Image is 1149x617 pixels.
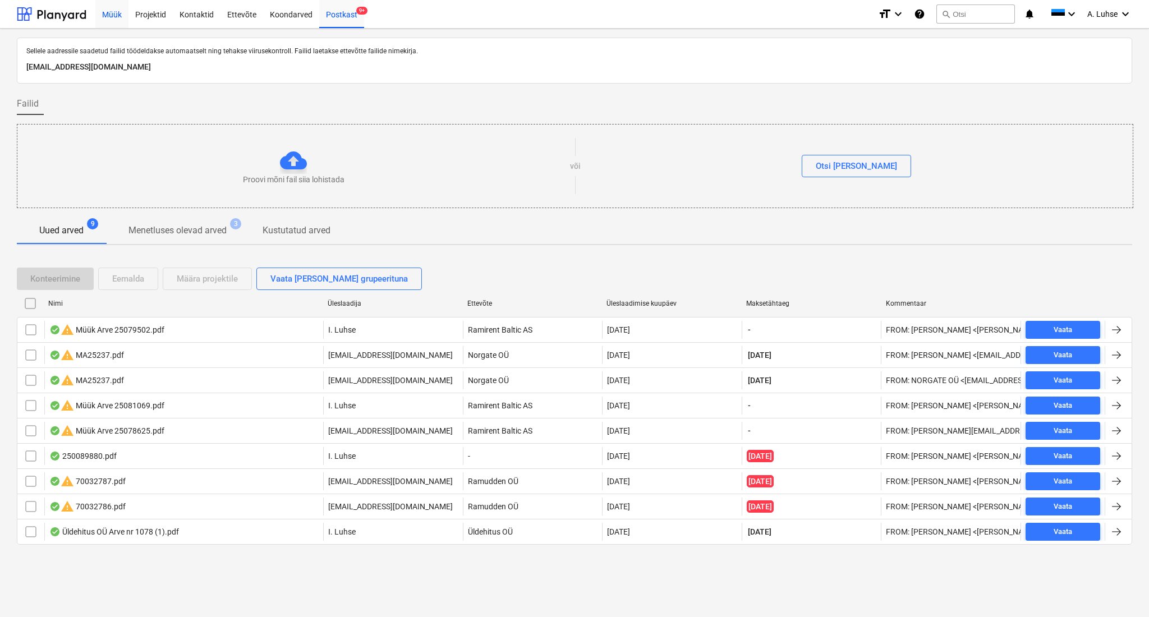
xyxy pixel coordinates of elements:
div: Norgate OÜ [463,371,603,389]
div: MA25237.pdf [49,374,124,387]
p: [EMAIL_ADDRESS][DOMAIN_NAME] [328,425,453,436]
div: [DATE] [607,502,630,511]
span: - [747,425,752,436]
span: warning [61,348,74,362]
div: Ramirent Baltic AS [463,397,603,415]
div: Vaata [1054,399,1072,412]
button: Vaata [1026,498,1100,515]
span: [DATE] [747,475,774,487]
iframe: Chat Widget [1093,563,1149,617]
p: Proovi mõni fail siia lohistada [243,174,344,185]
div: Müük Arve 25081069.pdf [49,399,164,412]
div: Vaata [1054,475,1072,488]
div: Ramudden OÜ [463,472,603,490]
div: Andmed failist loetud [49,527,61,536]
p: Kustutatud arved [263,224,330,237]
div: Müük Arve 25079502.pdf [49,323,164,337]
span: Failid [17,97,39,110]
div: Andmed failist loetud [49,376,61,385]
button: Vaata [PERSON_NAME] grupeerituna [256,268,422,290]
i: notifications [1024,7,1035,21]
div: Andmed failist loetud [49,502,61,511]
p: [EMAIL_ADDRESS][DOMAIN_NAME] [328,375,453,386]
p: I. Luhse [328,526,356,537]
div: Nimi [48,300,319,307]
div: Üldehitus OÜ [463,523,603,541]
div: [DATE] [607,401,630,410]
span: warning [61,500,74,513]
button: Vaata [1026,472,1100,490]
span: A. Luhse [1087,10,1118,19]
p: Sellele aadressile saadetud failid töödeldakse automaatselt ning tehakse viirusekontroll. Failid ... [26,47,1123,56]
div: Vaata [1054,526,1072,538]
p: I. Luhse [328,324,356,335]
div: Üldehitus OÜ Arve nr 1078 (1).pdf [49,527,179,536]
p: Uued arved [39,224,84,237]
i: format_size [878,7,891,21]
div: [DATE] [607,452,630,461]
button: Vaata [1026,321,1100,339]
div: Vaata [1054,374,1072,387]
div: Ramudden OÜ [463,498,603,515]
div: [DATE] [607,426,630,435]
div: Vaata [1054,450,1072,463]
div: Andmed failist loetud [49,401,61,410]
span: [DATE] [747,375,773,386]
span: warning [61,323,74,337]
button: Vaata [1026,447,1100,465]
div: Vestlusvidin [1093,563,1149,617]
span: [DATE] [747,349,773,361]
span: [DATE] [747,500,774,513]
i: keyboard_arrow_down [1119,7,1132,21]
div: [DATE] [607,325,630,334]
div: Andmed failist loetud [49,351,61,360]
div: [DATE] [607,527,630,536]
div: Andmed failist loetud [49,325,61,334]
div: 250089880.pdf [49,452,117,461]
div: [DATE] [607,376,630,385]
div: Müük Arve 25078625.pdf [49,424,164,438]
span: search [941,10,950,19]
span: warning [61,399,74,412]
span: [DATE] [747,450,774,462]
button: Vaata [1026,397,1100,415]
p: [EMAIL_ADDRESS][DOMAIN_NAME] [328,476,453,487]
span: warning [61,374,74,387]
p: või [570,160,581,172]
span: 9 [87,218,98,229]
span: [DATE] [747,526,773,537]
div: Andmed failist loetud [49,452,61,461]
span: warning [61,475,74,488]
div: Vaata [1054,500,1072,513]
p: I. Luhse [328,400,356,411]
div: Ramirent Baltic AS [463,422,603,440]
div: MA25237.pdf [49,348,124,362]
i: Abikeskus [914,7,925,21]
p: I. Luhse [328,450,356,462]
div: Otsi [PERSON_NAME] [816,159,897,173]
div: - [463,447,603,465]
div: Kommentaar [886,300,1017,307]
div: [DATE] [607,351,630,360]
button: Vaata [1026,422,1100,440]
div: Ramirent Baltic AS [463,321,603,339]
div: Maksetähtaeg [746,300,877,307]
button: Vaata [1026,371,1100,389]
div: Andmed failist loetud [49,426,61,435]
div: Ettevõte [467,300,598,307]
span: 3 [230,218,241,229]
div: Norgate OÜ [463,346,603,364]
p: [EMAIL_ADDRESS][DOMAIN_NAME] [328,349,453,361]
span: - [747,400,752,411]
div: [DATE] [607,477,630,486]
div: Üleslaadija [328,300,458,307]
i: keyboard_arrow_down [891,7,905,21]
div: 70032787.pdf [49,475,126,488]
span: - [747,324,752,335]
div: Andmed failist loetud [49,477,61,486]
div: 70032786.pdf [49,500,126,513]
i: keyboard_arrow_down [1065,7,1078,21]
span: warning [61,424,74,438]
p: Menetluses olevad arved [128,224,227,237]
button: Otsi [PERSON_NAME] [802,155,911,177]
